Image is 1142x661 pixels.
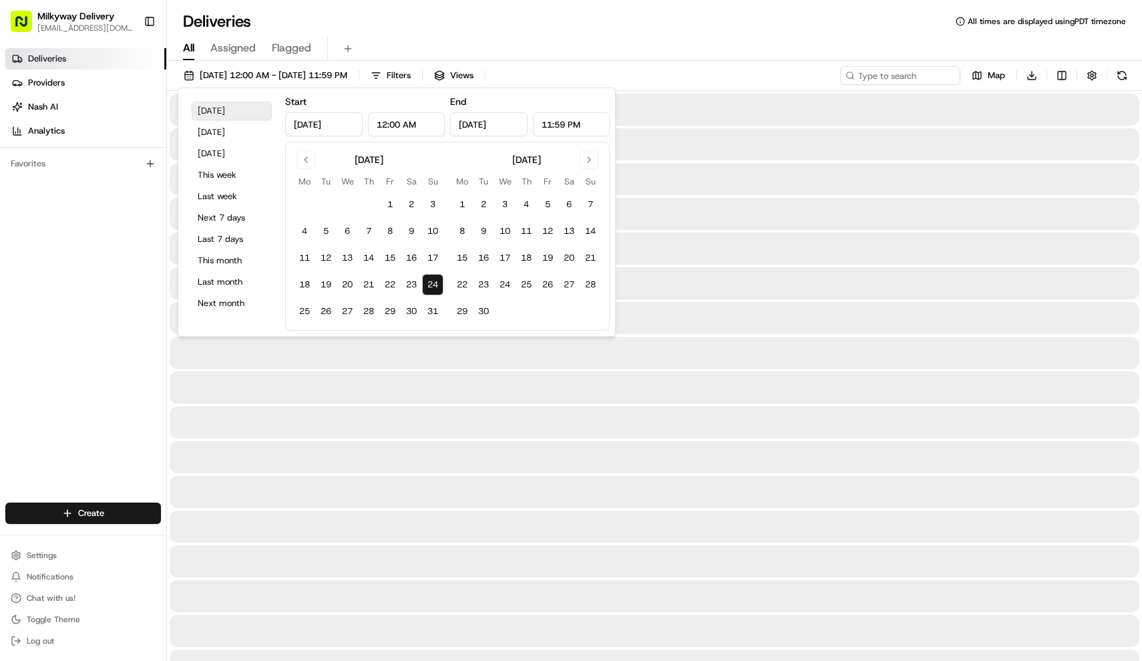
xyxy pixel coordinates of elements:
th: Wednesday [494,174,516,188]
button: This week [192,166,272,184]
button: [DATE] [192,123,272,142]
span: Knowledge Base [27,299,102,312]
div: 💻 [113,300,124,311]
span: Filters [387,70,411,82]
button: 10 [422,221,443,242]
span: • [44,243,49,254]
button: 26 [537,274,558,295]
button: 18 [294,274,315,295]
button: 20 [558,247,580,269]
button: 30 [473,301,494,322]
button: 19 [537,247,558,269]
th: Sunday [422,174,443,188]
button: Chat with us! [5,589,161,608]
span: Deliveries [28,53,66,65]
span: Toggle Theme [27,614,80,625]
button: Notifications [5,567,161,586]
button: 9 [401,221,422,242]
button: 2 [401,194,422,215]
th: Sunday [580,174,601,188]
button: 17 [494,247,516,269]
button: 22 [451,274,473,295]
button: Go to previous month [297,150,315,169]
button: 11 [294,247,315,269]
button: 1 [379,194,401,215]
div: We're available if you need us! [60,141,184,152]
button: 7 [358,221,379,242]
button: 4 [516,194,537,215]
button: 5 [315,221,337,242]
button: 14 [580,221,601,242]
span: [PERSON_NAME] [41,207,108,218]
button: 6 [558,194,580,215]
button: Milkyway Delivery [37,9,114,23]
th: Thursday [358,174,379,188]
button: Last month [192,273,272,291]
th: Wednesday [337,174,358,188]
div: Favorites [5,153,161,174]
button: 27 [558,274,580,295]
button: 28 [580,274,601,295]
a: Powered byPylon [94,331,162,342]
button: Last 7 days [192,230,272,249]
button: Next 7 days [192,209,272,227]
span: Pylon [133,332,162,342]
input: Date [450,112,528,136]
button: 12 [537,221,558,242]
button: 31 [422,301,443,322]
button: 15 [379,247,401,269]
span: All times are displayed using PDT timezone [968,16,1126,27]
span: • [111,207,116,218]
button: Milkyway Delivery[EMAIL_ADDRESS][DOMAIN_NAME] [5,5,138,37]
button: 12 [315,247,337,269]
button: 2 [473,194,494,215]
div: [DATE] [355,153,383,166]
button: 3 [494,194,516,215]
button: Filters [365,66,417,85]
span: Map [988,70,1005,82]
button: 24 [422,274,443,295]
button: 13 [558,221,580,242]
button: 24 [494,274,516,295]
label: Start [285,96,307,108]
button: [DATE] [192,102,272,120]
th: Thursday [516,174,537,188]
button: 29 [451,301,473,322]
button: 10 [494,221,516,242]
span: Settings [27,550,57,561]
button: 8 [379,221,401,242]
button: [EMAIL_ADDRESS][DOMAIN_NAME] [37,23,133,33]
th: Saturday [401,174,422,188]
button: 23 [401,274,422,295]
a: Nash AI [5,96,166,118]
p: Welcome 👋 [13,53,243,75]
button: Create [5,503,161,524]
button: 16 [401,247,422,269]
button: [DATE] [192,144,272,163]
button: 15 [451,247,473,269]
div: Start new chat [60,128,219,141]
button: 13 [337,247,358,269]
span: Analytics [28,125,65,137]
button: Next month [192,294,272,313]
span: Create [78,507,104,519]
div: 📗 [13,300,24,311]
button: 26 [315,301,337,322]
span: [DATE] [118,207,146,218]
button: 22 [379,274,401,295]
button: 9 [473,221,494,242]
span: Chat with us! [27,593,75,604]
button: 1 [451,194,473,215]
input: Time [368,112,445,136]
button: 25 [516,274,537,295]
th: Saturday [558,174,580,188]
button: 21 [580,247,601,269]
img: 1736555255976-a54dd68f-1ca7-489b-9aae-adbdc363a1c4 [27,208,37,219]
button: Toggle Theme [5,610,161,629]
button: 18 [516,247,537,269]
span: API Documentation [126,299,214,312]
th: Friday [537,174,558,188]
button: 14 [358,247,379,269]
span: Flagged [272,40,311,56]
